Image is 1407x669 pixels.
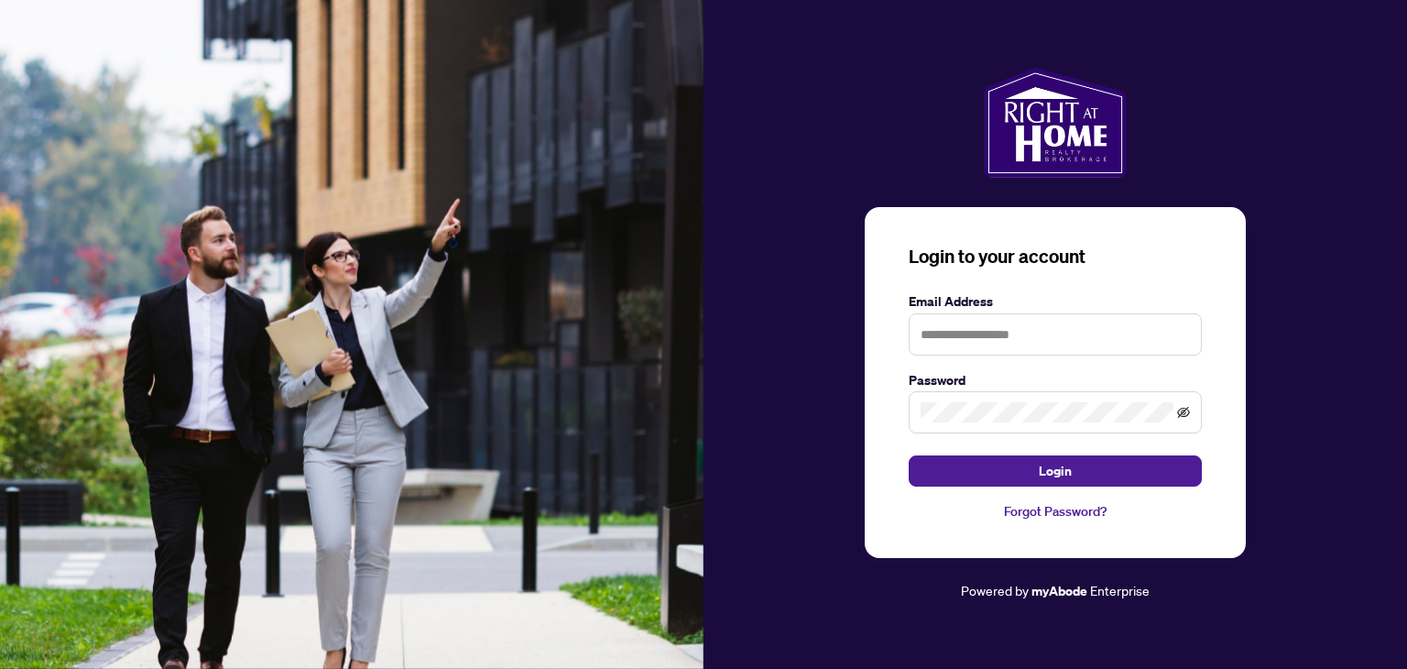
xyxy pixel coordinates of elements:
[1031,581,1087,601] a: myAbode
[984,68,1126,178] img: ma-logo
[961,582,1029,598] span: Powered by
[909,455,1202,487] button: Login
[909,370,1202,390] label: Password
[1090,582,1150,598] span: Enterprise
[1039,456,1072,486] span: Login
[909,244,1202,269] h3: Login to your account
[909,291,1202,312] label: Email Address
[1177,406,1190,419] span: eye-invisible
[909,501,1202,521] a: Forgot Password?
